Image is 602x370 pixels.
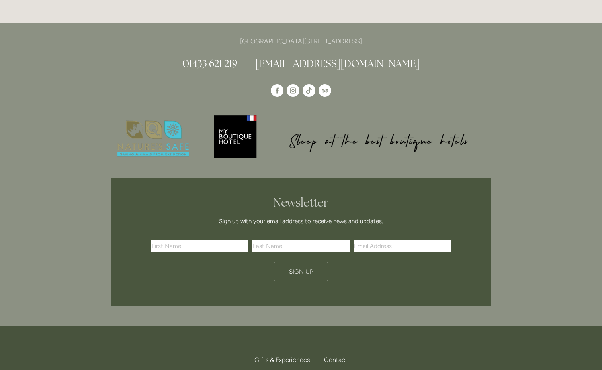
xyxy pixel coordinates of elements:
[255,57,420,70] a: [EMAIL_ADDRESS][DOMAIN_NAME]
[209,114,492,158] img: My Boutique Hotel - Logo
[154,216,448,226] p: Sign up with your email address to receive news and updates.
[254,356,310,364] span: Gifts & Experiences
[254,351,316,369] a: Gifts & Experiences
[287,84,299,97] a: Instagram
[271,84,283,97] a: Losehill House Hotel & Spa
[303,84,315,97] a: TikTok
[289,268,313,275] span: Sign Up
[111,36,491,47] p: [GEOGRAPHIC_DATA][STREET_ADDRESS]
[111,114,196,164] img: Nature's Safe - Logo
[318,351,348,369] div: Contact
[274,262,328,281] button: Sign Up
[154,195,448,210] h2: Newsletter
[319,84,331,97] a: TripAdvisor
[252,240,350,252] input: Last Name
[182,57,237,70] a: 01433 621 219
[151,240,248,252] input: First Name
[354,240,451,252] input: Email Address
